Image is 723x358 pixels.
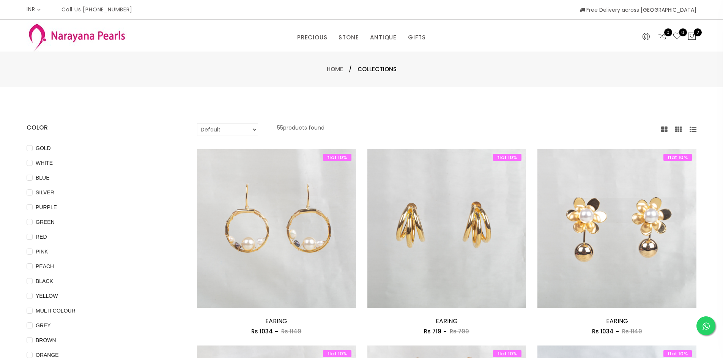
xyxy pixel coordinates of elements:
[664,28,672,36] span: 0
[592,327,614,335] span: Rs 1034
[622,327,642,335] span: Rs 1149
[673,32,682,42] a: 0
[33,321,54,330] span: GREY
[33,159,56,167] span: WHITE
[33,277,56,285] span: BLACK
[606,317,628,325] a: EARING
[33,336,59,344] span: BROWN
[33,203,60,211] span: PURPLE
[33,262,57,270] span: PEACH
[679,28,687,36] span: 0
[33,306,79,315] span: MULTI COLOUR
[450,327,469,335] span: Rs 799
[33,233,50,241] span: RED
[663,154,692,161] span: flat 10%
[323,350,351,357] span: flat 10%
[436,317,458,325] a: EARING
[327,65,343,73] a: Home
[281,327,301,335] span: Rs 1149
[323,154,351,161] span: flat 10%
[493,350,521,357] span: flat 10%
[33,188,57,197] span: SILVER
[580,6,696,14] span: Free Delivery across [GEOGRAPHIC_DATA]
[663,350,692,357] span: flat 10%
[370,32,397,43] a: ANTIQUE
[349,65,352,74] span: /
[33,218,58,226] span: GREEN
[61,7,132,12] p: Call Us [PHONE_NUMBER]
[358,65,397,74] span: Collections
[424,327,441,335] span: Rs 719
[27,123,174,132] h4: COLOR
[297,32,327,43] a: PRECIOUS
[694,28,702,36] span: 2
[33,174,53,182] span: BLUE
[265,317,287,325] a: EARING
[687,32,696,42] button: 2
[251,327,273,335] span: Rs 1034
[339,32,359,43] a: STONE
[33,144,54,152] span: GOLD
[33,292,61,300] span: YELLOW
[277,123,324,136] p: 55 products found
[493,154,521,161] span: flat 10%
[658,32,667,42] a: 0
[33,247,51,256] span: PINK
[408,32,426,43] a: GIFTS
